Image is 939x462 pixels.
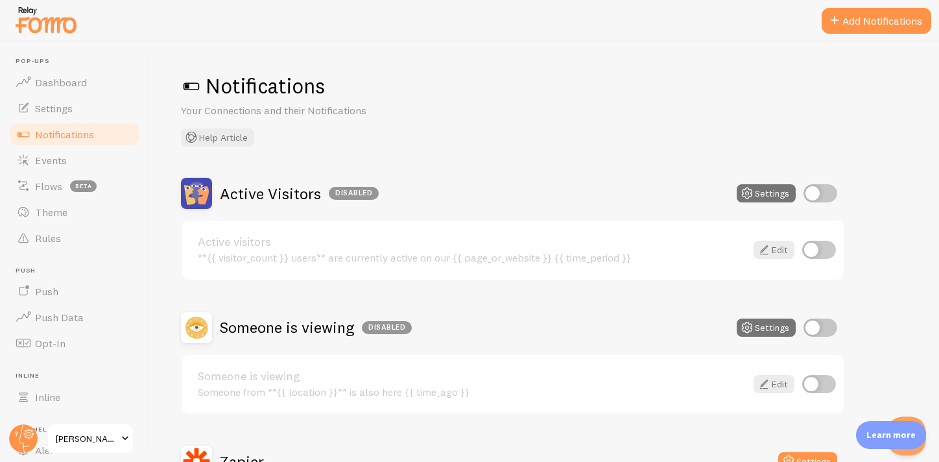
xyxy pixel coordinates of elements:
span: Pop-ups [16,57,141,66]
a: Edit [754,375,794,393]
span: Inline [35,391,60,404]
img: Someone is viewing [181,312,212,343]
span: Push [16,267,141,275]
h2: Someone is viewing [220,317,412,337]
a: Theme [8,199,141,225]
a: Dashboard [8,69,141,95]
img: fomo-relay-logo-orange.svg [14,3,78,36]
span: Opt-In [35,337,65,350]
a: [PERSON_NAME] [47,423,134,454]
button: Settings [737,319,796,337]
div: Disabled [329,187,379,200]
a: Notifications [8,121,141,147]
span: [PERSON_NAME] [56,431,117,446]
span: Dashboard [35,76,87,89]
p: Your Connections and their Notifications [181,103,492,118]
span: Push [35,285,58,298]
span: beta [70,180,97,192]
div: Someone from **{{ location }}** is also here {{ time_ago }} [198,386,746,398]
h1: Notifications [181,73,908,99]
button: Settings [737,184,796,202]
div: Learn more [856,421,926,449]
h2: Active Visitors [220,184,379,204]
a: Edit [754,241,794,259]
div: **{{ visitor_count }} users** are currently active on our {{ page_or_website }} {{ time_period }} [198,252,746,263]
iframe: Help Scout Beacon - Open [887,417,926,456]
a: Push Data [8,304,141,330]
div: Disabled [362,321,412,334]
a: Opt-In [8,330,141,356]
a: Settings [8,95,141,121]
a: Active visitors [198,236,746,248]
a: Inline [8,384,141,410]
span: Notifications [35,128,94,141]
span: Push Data [35,311,84,324]
button: Help Article [181,128,254,147]
a: Rules [8,225,141,251]
span: Theme [35,206,67,219]
a: Push [8,278,141,304]
span: Events [35,154,67,167]
span: Settings [35,102,73,115]
p: Learn more [866,429,916,441]
a: Events [8,147,141,173]
span: Rules [35,232,61,245]
a: Flows beta [8,173,141,199]
img: Active Visitors [181,178,212,209]
a: Someone is viewing [198,371,746,382]
span: Inline [16,372,141,380]
span: Flows [35,180,62,193]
